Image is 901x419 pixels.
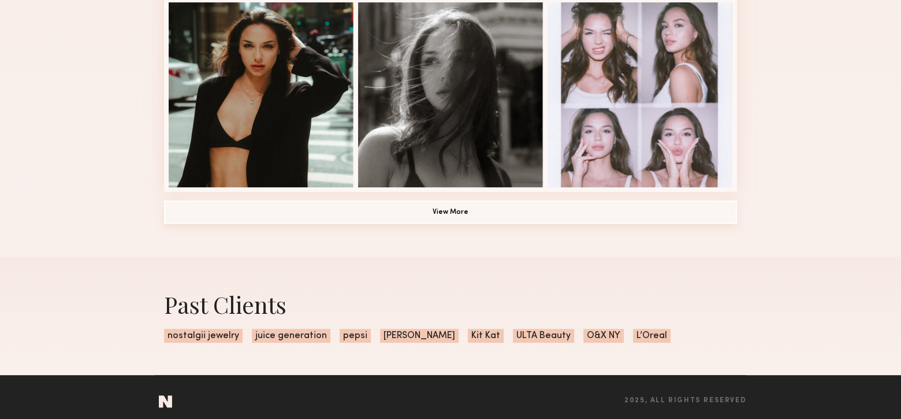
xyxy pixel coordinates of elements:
[380,329,459,343] span: [PERSON_NAME]
[340,329,371,343] span: pepsi
[164,329,243,343] span: nostalgii jewelry
[468,329,504,343] span: Kit Kat
[252,329,330,343] span: juice generation
[164,289,737,320] div: Past Clients
[164,201,737,224] button: View More
[624,397,746,405] span: 2025, all rights reserved
[633,329,671,343] span: L’Oreal
[513,329,574,343] span: ULTA Beauty
[583,329,624,343] span: O&X NY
